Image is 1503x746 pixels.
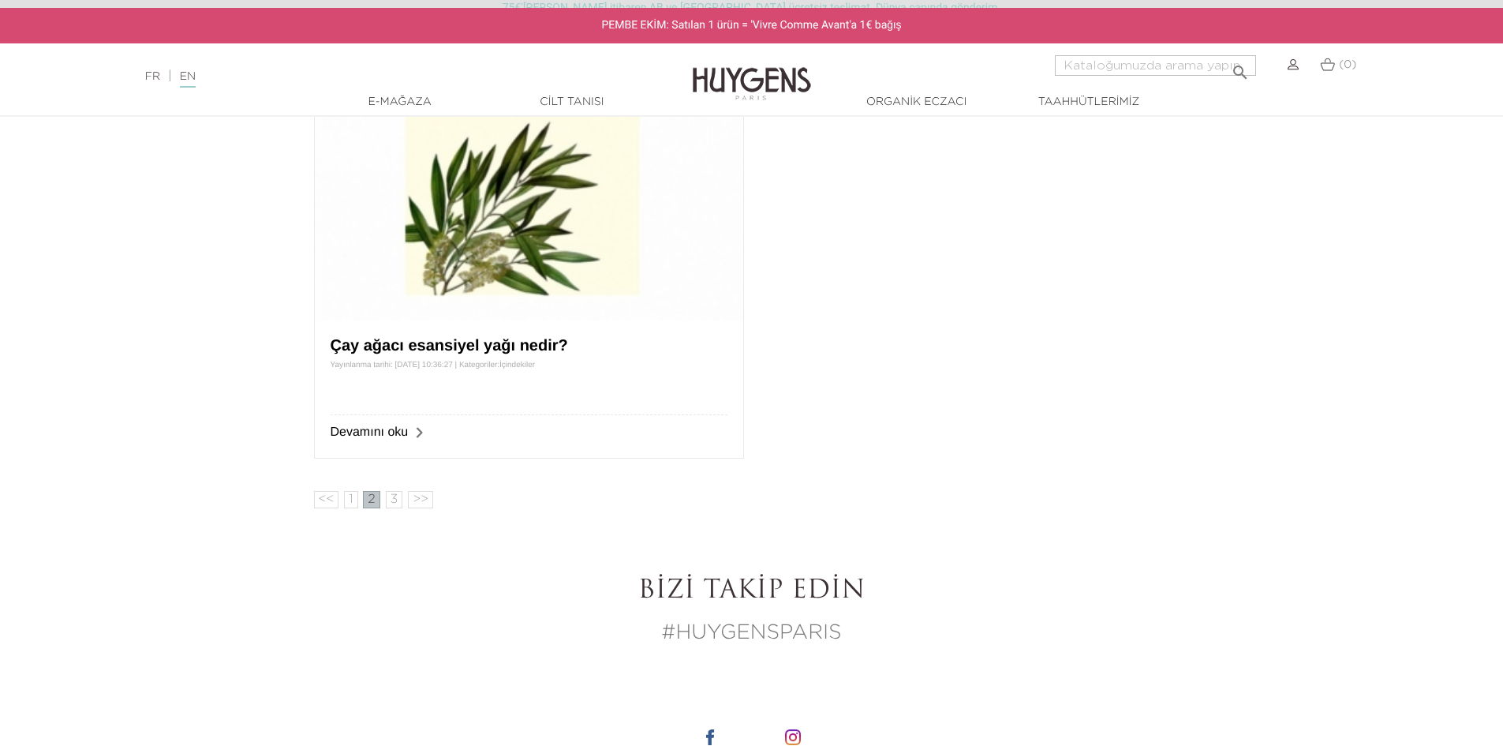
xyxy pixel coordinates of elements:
a: Taahhütlerimiz [1010,94,1168,111]
input: Aramak [1055,55,1256,76]
a: FR [145,71,160,82]
button:  [1226,51,1254,72]
font: EN [180,71,196,82]
font: 75€'[PERSON_NAME] itibaren AB ve [GEOGRAPHIC_DATA] ücretsiz teslimat. Dünya çapında gönderim. [503,2,1000,14]
a: 1 [344,491,357,508]
font: >> [413,493,428,506]
font: E-Mağaza [368,96,431,107]
font: Yayınlanma tarihi: [DATE] 10:36:27 | Kategoriler: [331,361,500,369]
a: Organik Eczacı [838,94,996,111]
a: E-Mağaza [321,94,479,111]
a: Devamını oku [331,425,409,439]
a: Cilt Tanısı [493,94,651,111]
font: Organik Eczacı [866,96,966,107]
img: instagram ikonu [785,729,801,745]
a: 3 [386,491,403,508]
img: facebook simgesi [702,729,718,745]
a: EN [180,71,196,88]
font: 2 [368,493,375,506]
font: #HUYGENSPARIS [661,623,841,643]
font: 3 [391,493,398,506]
font: | [168,70,172,83]
font: (0) [1339,59,1356,70]
a: İçindekiler [499,361,535,369]
a: Çay ağacı esansiyel yağı nedir? [331,337,568,354]
font: PEMBE EKİM: Satılan 1 ürün = 'Vivre Comme Avant'a 1€ bağış [601,19,901,32]
a: >> [408,491,433,508]
img: Huygens [693,42,811,103]
a: << [314,491,339,508]
font: << [319,493,335,506]
font: Taahhütlerimiz [1038,96,1140,107]
font: Cilt Tanısı [540,96,604,107]
font: Bizi takip edin [637,579,865,604]
img: Çay ağacı esansiyel yağı nedir? [315,14,743,321]
font: 1 [349,493,353,506]
font:  [1231,63,1250,82]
